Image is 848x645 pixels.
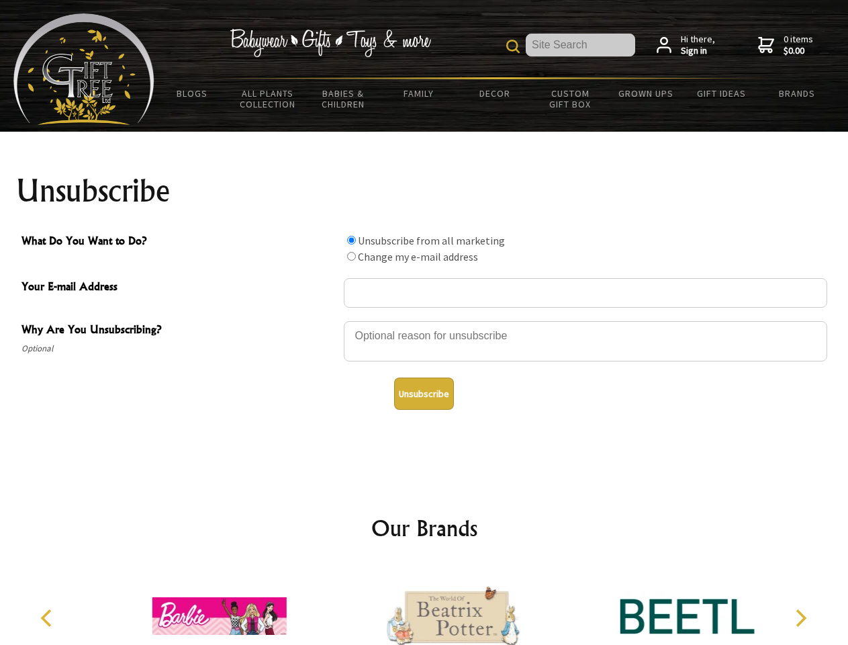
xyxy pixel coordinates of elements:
a: BLOGS [154,79,230,107]
label: Change my e-mail address [358,250,478,263]
label: Unsubscribe from all marketing [358,234,505,247]
a: Hi there,Sign in [657,34,715,57]
a: All Plants Collection [230,79,306,118]
strong: $0.00 [784,45,813,57]
input: What Do You Want to Do? [347,252,356,261]
span: 0 items [784,33,813,57]
input: Site Search [526,34,635,56]
span: Your E-mail Address [21,278,337,298]
button: Unsubscribe [394,378,454,410]
a: Gift Ideas [684,79,759,107]
h2: Our Brands [27,512,822,544]
img: Babywear - Gifts - Toys & more [230,29,431,57]
a: Family [381,79,457,107]
a: Decor [457,79,532,107]
img: Babyware - Gifts - Toys and more... [13,13,154,125]
input: Your E-mail Address [344,278,827,308]
a: Brands [759,79,835,107]
input: What Do You Want to Do? [347,236,356,245]
img: product search [506,40,520,53]
a: Grown Ups [608,79,684,107]
a: Custom Gift Box [532,79,608,118]
a: 0 items$0.00 [758,34,813,57]
a: Babies & Children [305,79,381,118]
span: Optional [21,341,337,357]
span: Why Are You Unsubscribing? [21,321,337,341]
strong: Sign in [681,45,715,57]
span: What Do You Want to Do? [21,232,337,252]
textarea: Why Are You Unsubscribing? [344,321,827,361]
h1: Unsubscribe [16,175,833,207]
button: Previous [34,603,63,633]
span: Hi there, [681,34,715,57]
button: Next [786,603,815,633]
